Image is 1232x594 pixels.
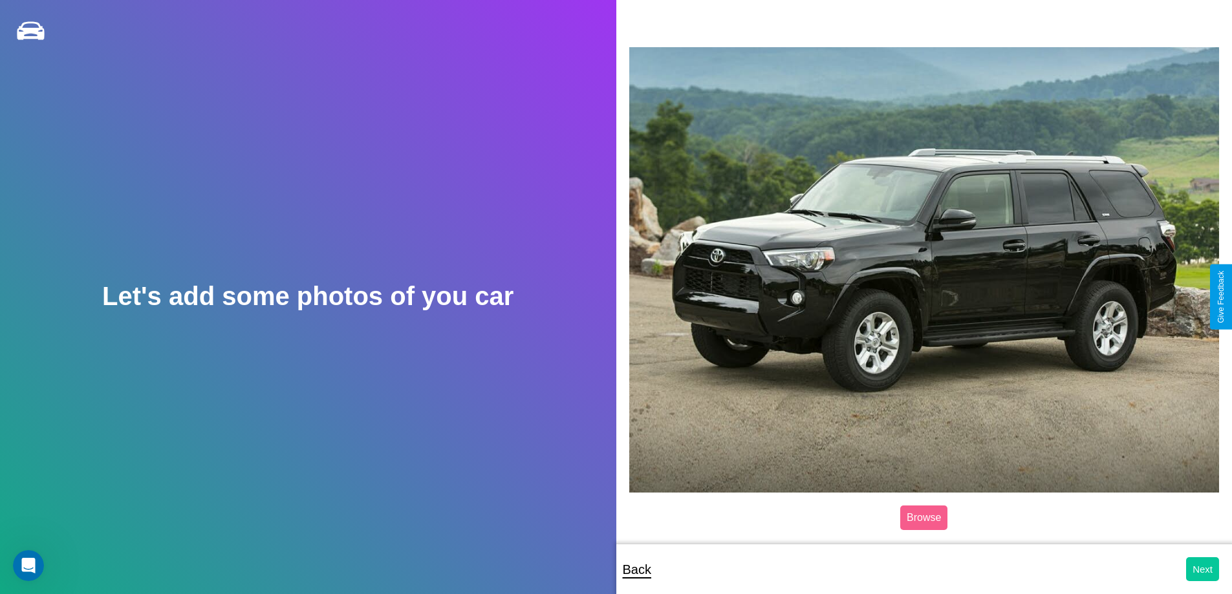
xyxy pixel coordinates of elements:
label: Browse [900,505,947,530]
h2: Let's add some photos of you car [102,282,513,311]
img: posted [629,47,1220,492]
button: Next [1186,557,1219,581]
div: Give Feedback [1216,271,1226,323]
iframe: Intercom live chat [13,550,44,581]
p: Back [623,558,651,581]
